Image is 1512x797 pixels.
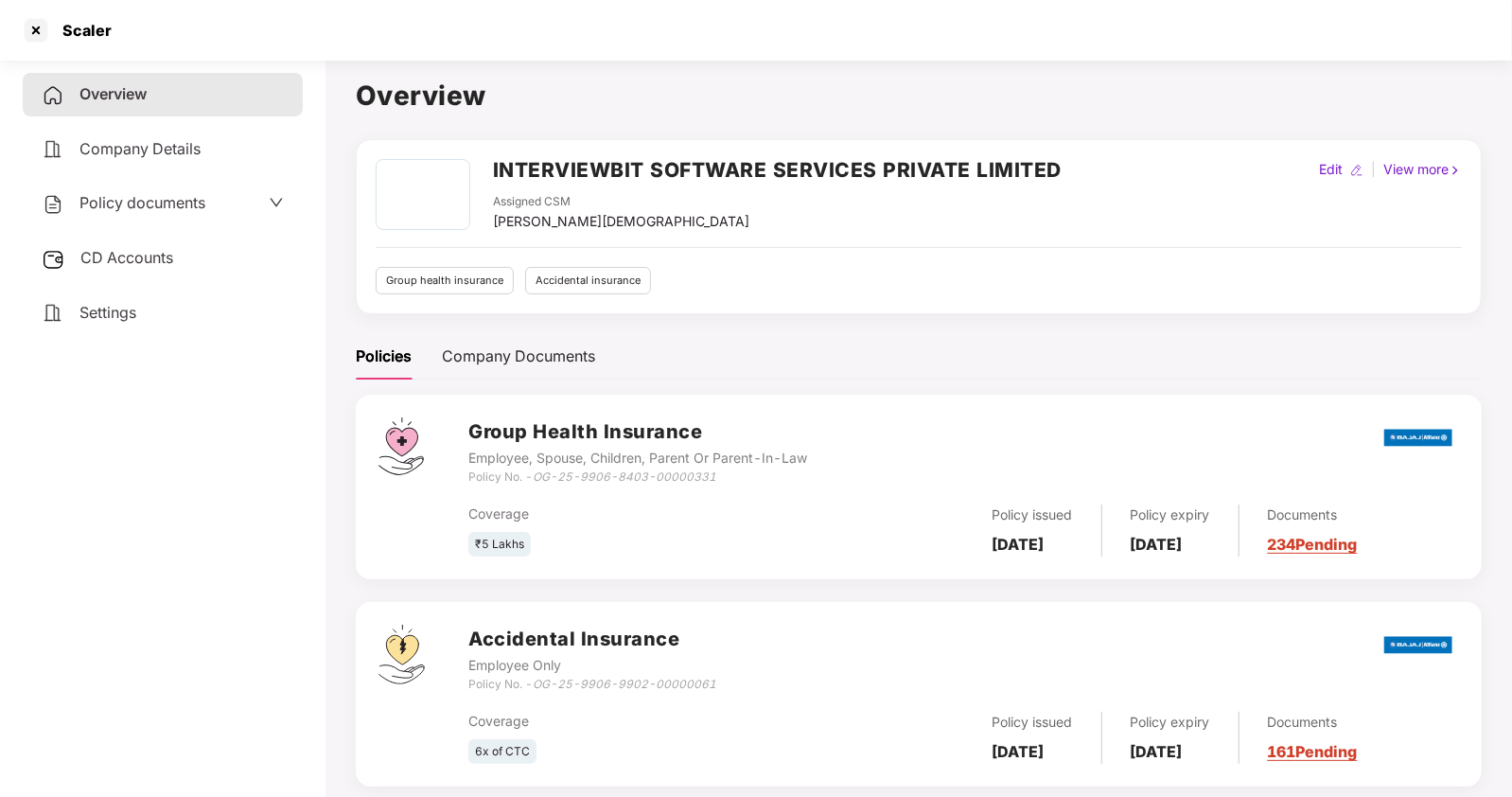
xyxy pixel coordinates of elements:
[1268,742,1358,761] a: 161 Pending
[356,345,412,368] div: Policies
[993,712,1073,733] div: Policy issued
[42,84,64,107] img: svg+xml;base64,PHN2ZyB4bWxucz0iaHR0cDovL3d3dy53My5vcmcvMjAwMC9zdmciIHdpZHRoPSIyNCIgaGVpZ2h0PSIyNC...
[468,625,716,654] h3: Accidental Insurance
[79,303,136,322] span: Settings
[79,139,201,158] span: Company Details
[356,75,1482,116] h1: Overview
[42,138,64,161] img: svg+xml;base64,PHN2ZyB4bWxucz0iaHR0cDovL3d3dy53My5vcmcvMjAwMC9zdmciIHdpZHRoPSIyNCIgaGVpZ2h0PSIyNC...
[442,345,595,368] div: Company Documents
[1131,505,1210,525] div: Policy expiry
[1268,535,1358,554] a: 234 Pending
[493,211,749,232] div: [PERSON_NAME][DEMOGRAPHIC_DATA]
[1384,416,1452,459] img: bajaj.png
[1131,742,1183,761] b: [DATE]
[533,677,716,691] i: OG-25-9906-9902-00000061
[376,267,514,294] div: Group health insurance
[1384,624,1452,666] img: bajaj.png
[468,469,807,487] div: Policy No. -
[378,417,424,475] img: svg+xml;base64,PHN2ZyB4bWxucz0iaHR0cDovL3d3dy53My5vcmcvMjAwMC9zdmciIHdpZHRoPSI0Ny43MTQiIGhlaWdodD...
[993,742,1045,761] b: [DATE]
[1131,712,1210,733] div: Policy expiry
[42,248,65,271] img: svg+xml;base64,PHN2ZyB3aWR0aD0iMjUiIGhlaWdodD0iMjQiIHZpZXdCb3g9IjAgMCAyNSAyNCIgZmlsbD0ibm9uZSIgeG...
[42,193,64,216] img: svg+xml;base64,PHN2ZyB4bWxucz0iaHR0cDovL3d3dy53My5vcmcvMjAwMC9zdmciIHdpZHRoPSIyNCIgaGVpZ2h0PSIyNC...
[1268,505,1358,525] div: Documents
[493,193,749,211] div: Assigned CSM
[468,676,716,694] div: Policy No. -
[1315,159,1346,180] div: Edit
[993,505,1073,525] div: Policy issued
[468,417,807,447] h3: Group Health Insurance
[79,84,147,103] span: Overview
[79,193,205,212] span: Policy documents
[468,655,716,676] div: Employee Only
[468,711,799,732] div: Coverage
[525,267,651,294] div: Accidental insurance
[1367,159,1380,180] div: |
[1131,535,1183,554] b: [DATE]
[80,248,173,267] span: CD Accounts
[51,21,112,40] div: Scaler
[1380,159,1466,180] div: View more
[1350,164,1363,177] img: editIcon
[42,302,64,325] img: svg+xml;base64,PHN2ZyB4bWxucz0iaHR0cDovL3d3dy53My5vcmcvMjAwMC9zdmciIHdpZHRoPSIyNCIgaGVpZ2h0PSIyNC...
[468,504,799,524] div: Coverage
[1449,164,1462,177] img: rightIcon
[993,535,1045,554] b: [DATE]
[493,154,1062,186] h2: INTERVIEWBIT SOFTWARE SERVICES PRIVATE LIMITED
[468,448,807,469] div: Employee, Spouse, Children, Parent Or Parent-In-Law
[468,532,531,558] div: ₹5 Lakhs
[1268,712,1358,733] div: Documents
[269,195,284,210] span: down
[533,469,716,484] i: OG-25-9906-8403-00000331
[468,739,536,765] div: 6x of CTC
[378,625,425,684] img: svg+xml;base64,PHN2ZyB4bWxucz0iaHR0cDovL3d3dy53My5vcmcvMjAwMC9zdmciIHdpZHRoPSI0OS4zMjEiIGhlaWdodD...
